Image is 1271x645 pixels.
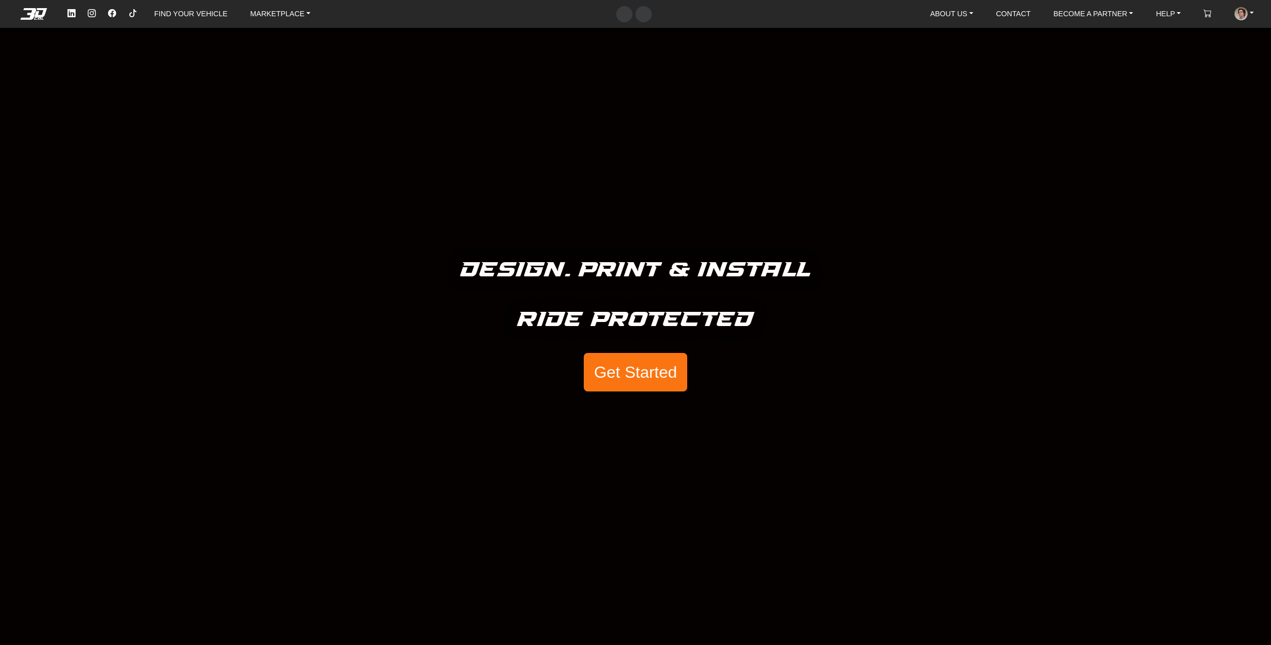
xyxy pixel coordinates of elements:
a: MARKETPLACE [246,5,314,22]
h5: Design. Print & Install [461,254,811,287]
a: CONTACT [992,5,1035,22]
button: Get Started [584,353,687,391]
a: FIND YOUR VEHICLE [150,5,231,22]
a: ABOUT US [926,5,977,22]
a: HELP [1152,5,1185,22]
h5: Ride Protected [517,303,754,337]
a: BECOME A PARTNER [1049,5,1137,22]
